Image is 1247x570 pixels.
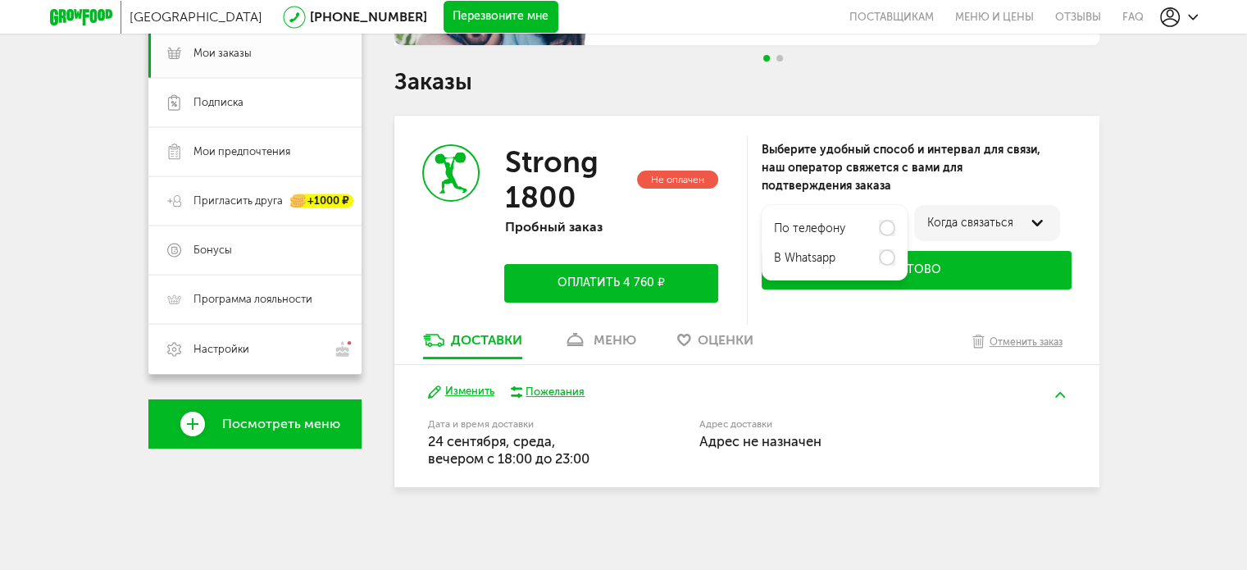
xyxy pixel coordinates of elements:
[504,144,633,215] h3: Strong 1800
[148,324,362,374] a: Настройки
[310,9,427,25] a: [PHONE_NUMBER]
[415,331,530,358] a: Доставки
[291,194,353,208] div: +1000 ₽
[555,331,644,358] a: меню
[927,217,1047,230] div: Когда связаться
[193,194,283,208] span: Пригласить друга
[511,385,585,399] button: Пожелания
[504,264,717,303] button: Оплатить 4 760 ₽
[193,95,243,110] span: Подписка
[193,243,232,258] span: Бонусы
[637,171,718,189] div: Не оплачен
[193,342,249,357] span: Настройки
[222,417,340,431] span: Посмотреть меню
[762,141,1072,195] div: Выберите удобный способ и интервал для связи, наш оператор свяжется с вами для подтверждения заказа
[394,71,1099,93] h1: Заказы
[774,252,835,265] label: в Whatsapp
[763,55,770,62] span: Go to slide 1
[964,331,1071,364] button: Отменить заказ
[428,420,616,429] label: Дата и время доставки
[1055,392,1065,398] img: arrow-up-green.5eb5f82.svg
[428,433,589,467] span: 24 сентября, среда, вечером c 18:00 до 23:00
[526,385,585,399] div: Пожелания
[762,251,1072,290] button: Готово
[148,275,362,324] a: Программа лояльности
[699,420,1005,429] label: Адрес доставки
[148,127,362,176] a: Мои предпочтения
[148,399,362,449] a: Посмотреть меню
[444,1,558,34] button: Перезвоните мне
[148,78,362,127] a: Подписка
[990,334,1063,350] div: Отменить заказ
[148,226,362,275] a: Бонусы
[774,222,845,235] label: по телефону
[594,332,636,348] div: меню
[148,176,362,226] a: Пригласить друга +1000 ₽
[776,55,783,62] span: Go to slide 2
[148,29,362,78] a: Мои заказы
[193,292,312,307] span: Программа лояльности
[504,219,717,235] p: Пробный заказ
[193,144,290,159] span: Мои предпочтения
[698,332,753,348] span: Оценки
[428,384,494,399] button: Изменить
[451,332,522,348] div: Доставки
[130,9,262,25] span: [GEOGRAPHIC_DATA]
[699,433,821,449] span: Адрес не назначен
[669,331,762,358] a: Оценки
[193,46,252,61] span: Мои заказы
